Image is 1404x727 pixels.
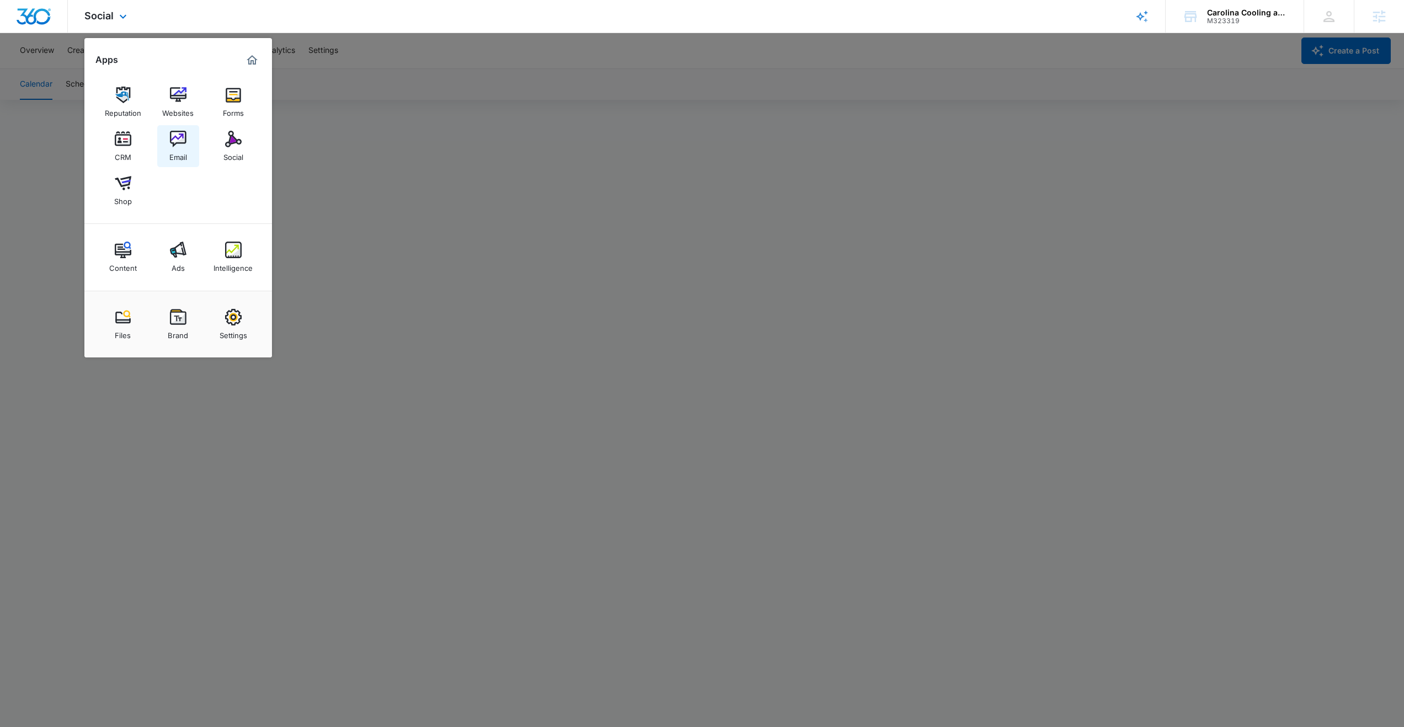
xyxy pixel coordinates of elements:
a: Forms [212,81,254,123]
div: Email [169,147,187,162]
a: Brand [157,303,199,345]
a: CRM [102,125,144,167]
a: Marketing 360® Dashboard [243,51,261,69]
h2: Apps [95,55,118,65]
a: Files [102,303,144,345]
a: Social [212,125,254,167]
div: Forms [223,103,244,117]
div: Settings [220,325,247,340]
div: Content [109,258,137,272]
a: Settings [212,303,254,345]
a: Reputation [102,81,144,123]
div: Reputation [105,103,141,117]
div: Shop [114,191,132,206]
div: Ads [172,258,185,272]
div: Brand [168,325,188,340]
a: Shop [102,169,144,211]
div: Files [115,325,131,340]
span: Social [84,10,114,22]
a: Websites [157,81,199,123]
div: Websites [162,103,194,117]
div: account id [1207,17,1288,25]
div: account name [1207,8,1288,17]
a: Intelligence [212,236,254,278]
div: CRM [115,147,131,162]
div: Social [223,147,243,162]
a: Content [102,236,144,278]
a: Ads [157,236,199,278]
div: Intelligence [213,258,253,272]
a: Email [157,125,199,167]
